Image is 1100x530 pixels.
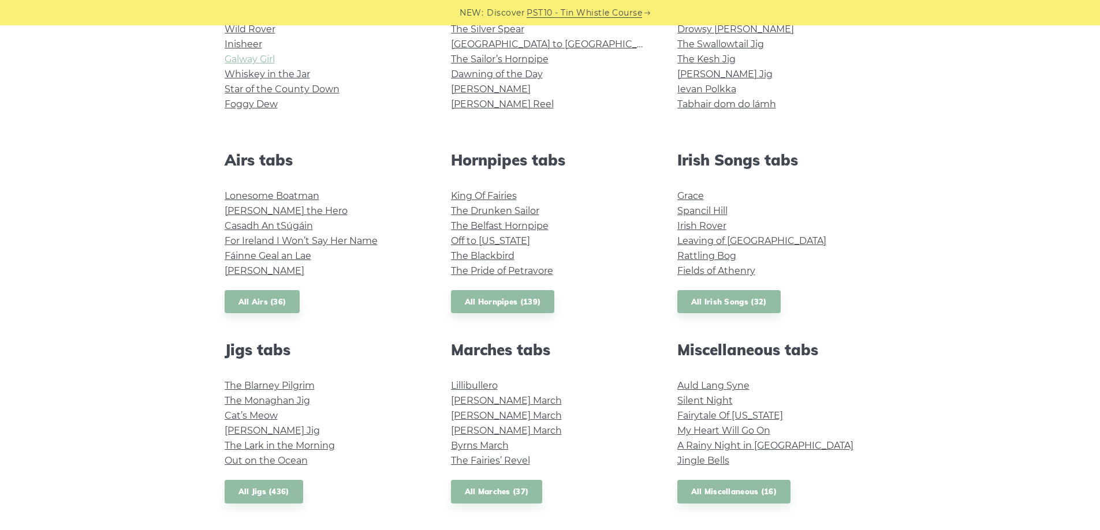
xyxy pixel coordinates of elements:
a: The Kesh Jig [677,54,736,65]
a: Inisheer [225,39,262,50]
a: Fáinne Geal an Lae [225,250,311,261]
a: Jingle Bells [677,455,729,466]
a: Leaving of [GEOGRAPHIC_DATA] [677,235,826,246]
a: Drowsy [PERSON_NAME] [677,24,794,35]
h2: Marches tabs [451,341,650,359]
a: [PERSON_NAME] Jig [225,425,320,436]
a: Auld Lang Syne [677,380,750,391]
a: [PERSON_NAME] March [451,425,562,436]
a: All Airs (36) [225,290,300,314]
a: Silent Night [677,395,733,406]
a: For Ireland I Won’t Say Her Name [225,235,378,246]
a: The Blackbird [451,250,514,261]
a: Irish Rover [677,220,726,231]
a: Foggy Dew [225,99,278,110]
a: [PERSON_NAME] March [451,395,562,406]
a: The Fairies’ Revel [451,455,530,466]
span: Discover [487,6,525,20]
h2: Irish Songs tabs [677,151,876,169]
h2: Hornpipes tabs [451,151,650,169]
a: All Marches (37) [451,480,543,503]
a: [GEOGRAPHIC_DATA] to [GEOGRAPHIC_DATA] [451,39,664,50]
a: All Irish Songs (32) [677,290,781,314]
a: The Monaghan Jig [225,395,310,406]
h2: Jigs tabs [225,341,423,359]
a: The Sailor’s Hornpipe [451,54,549,65]
a: Ievan Polkka [677,84,736,95]
a: Grace [677,190,704,201]
a: All Miscellaneous (16) [677,480,791,503]
span: NEW: [460,6,483,20]
a: The Silver Spear [451,24,524,35]
a: Fields of Athenry [677,265,755,276]
a: Wild Rover [225,24,275,35]
a: Dawning of the Day [451,69,543,80]
a: [PERSON_NAME] the Hero [225,205,348,216]
a: Star of the County Down [225,84,340,95]
a: The Belfast Hornpipe [451,220,549,231]
h2: Miscellaneous tabs [677,341,876,359]
a: [PERSON_NAME] March [451,410,562,421]
a: Whiskey in the Jar [225,69,310,80]
h2: Airs tabs [225,151,423,169]
a: [PERSON_NAME] Reel [451,99,554,110]
a: The Swallowtail Jig [677,39,764,50]
a: PST10 - Tin Whistle Course [527,6,642,20]
a: King Of Fairies [451,190,517,201]
a: Lonesome Boatman [225,190,319,201]
a: [PERSON_NAME] [225,265,304,276]
a: Casadh An tSúgáin [225,220,313,231]
a: [PERSON_NAME] Jig [677,69,773,80]
a: The Blarney Pilgrim [225,380,315,391]
a: All Hornpipes (139) [451,290,555,314]
a: Lillibullero [451,380,498,391]
a: A Rainy Night in [GEOGRAPHIC_DATA] [677,440,853,451]
a: The Lark in the Morning [225,440,335,451]
a: Out on the Ocean [225,455,308,466]
a: Tabhair dom do lámh [677,99,776,110]
a: The Drunken Sailor [451,205,539,216]
a: The Pride of Petravore [451,265,553,276]
a: Rattling Bog [677,250,736,261]
a: All Jigs (436) [225,480,303,503]
a: [PERSON_NAME] [451,84,531,95]
a: Spancil Hill [677,205,728,216]
a: Galway Girl [225,54,275,65]
a: My Heart Will Go On [677,425,770,436]
a: Fairytale Of [US_STATE] [677,410,783,421]
a: Cat’s Meow [225,410,278,421]
a: Byrns March [451,440,509,451]
a: Off to [US_STATE] [451,235,530,246]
